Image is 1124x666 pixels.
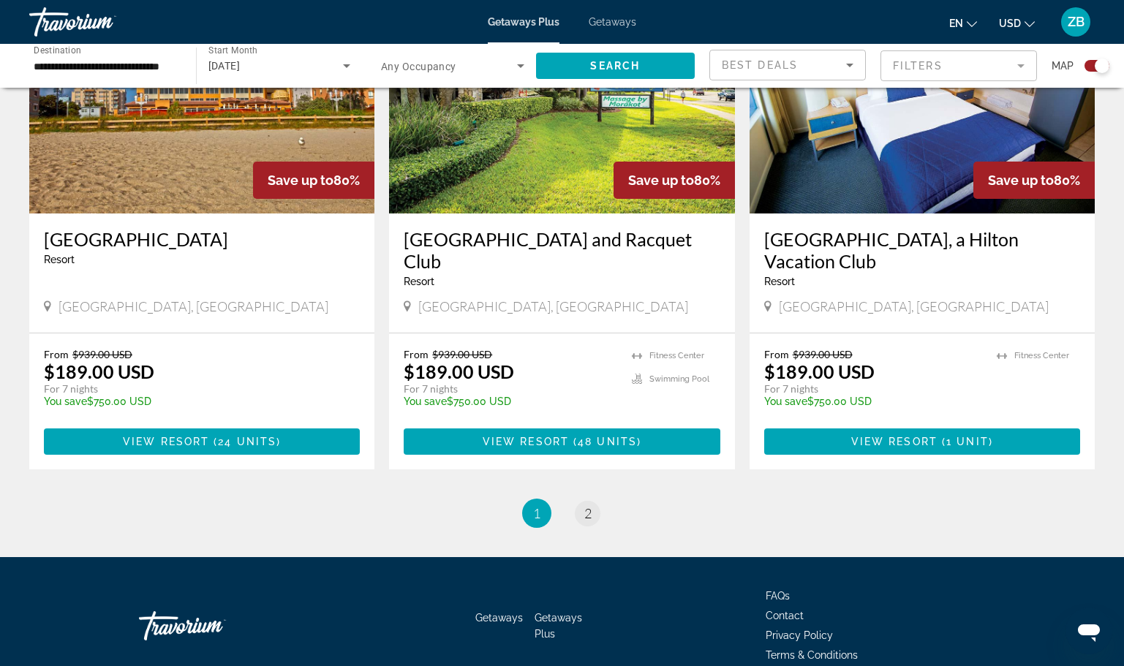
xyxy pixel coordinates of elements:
span: 1 [533,505,540,521]
span: $939.00 USD [72,348,132,360]
span: [DATE] [208,60,241,72]
p: For 7 nights [764,382,982,396]
span: You save [764,396,807,407]
button: Change currency [999,12,1035,34]
p: $750.00 USD [404,396,616,407]
span: Fitness Center [1014,351,1069,360]
a: Getaways Plus [488,16,559,28]
a: Getaways [589,16,636,28]
span: en [949,18,963,29]
p: $189.00 USD [404,360,514,382]
a: Contact [766,610,804,621]
button: View Resort(24 units) [44,428,360,455]
button: View Resort(1 unit) [764,428,1080,455]
span: 1 unit [946,436,989,447]
span: ZB [1068,15,1085,29]
span: ( ) [938,436,993,447]
span: [GEOGRAPHIC_DATA], [GEOGRAPHIC_DATA] [779,298,1049,314]
nav: Pagination [29,499,1095,528]
span: 24 units [218,436,276,447]
span: Save up to [988,173,1054,188]
span: From [404,348,429,360]
div: 80% [253,162,374,199]
a: [GEOGRAPHIC_DATA] and Racquet Club [404,228,720,272]
span: Save up to [628,173,694,188]
span: ( ) [209,436,281,447]
span: Fitness Center [649,351,704,360]
span: Search [590,60,640,72]
span: Destination [34,45,81,55]
span: 48 units [578,436,637,447]
a: Getaways [475,612,523,624]
a: Getaways Plus [535,612,582,640]
a: Travorium [139,604,285,648]
span: You save [44,396,87,407]
button: User Menu [1057,7,1095,37]
p: For 7 nights [404,382,616,396]
span: You save [404,396,447,407]
span: [GEOGRAPHIC_DATA], [GEOGRAPHIC_DATA] [418,298,688,314]
p: $750.00 USD [764,396,982,407]
a: [GEOGRAPHIC_DATA], a Hilton Vacation Club [764,228,1080,272]
span: Resort [44,254,75,265]
mat-select: Sort by [722,56,853,74]
button: Filter [880,50,1037,82]
span: Map [1052,56,1074,76]
span: USD [999,18,1021,29]
span: Resort [404,276,434,287]
span: Resort [764,276,795,287]
span: From [44,348,69,360]
button: View Resort(48 units) [404,428,720,455]
span: Start Month [208,45,257,56]
span: [GEOGRAPHIC_DATA], [GEOGRAPHIC_DATA] [59,298,328,314]
a: Travorium [29,3,176,41]
a: Privacy Policy [766,629,833,641]
p: $189.00 USD [764,360,875,382]
a: FAQs [766,590,790,602]
span: View Resort [123,436,209,447]
span: $939.00 USD [432,348,492,360]
p: $750.00 USD [44,396,345,407]
span: Save up to [268,173,333,188]
span: View Resort [483,436,569,447]
button: Change language [949,12,977,34]
span: Any Occupancy [381,61,456,72]
p: $189.00 USD [44,360,154,382]
a: [GEOGRAPHIC_DATA] [44,228,360,250]
div: 80% [614,162,735,199]
span: ( ) [569,436,641,447]
p: For 7 nights [44,382,345,396]
button: Search [536,53,695,79]
iframe: Кнопка запуска окна обмена сообщениями [1065,608,1112,654]
span: From [764,348,789,360]
span: 2 [584,505,592,521]
span: View Resort [851,436,938,447]
div: 80% [973,162,1095,199]
span: Swimming Pool [649,374,709,384]
span: $939.00 USD [793,348,853,360]
a: Terms & Conditions [766,649,858,661]
span: Best Deals [722,59,798,71]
